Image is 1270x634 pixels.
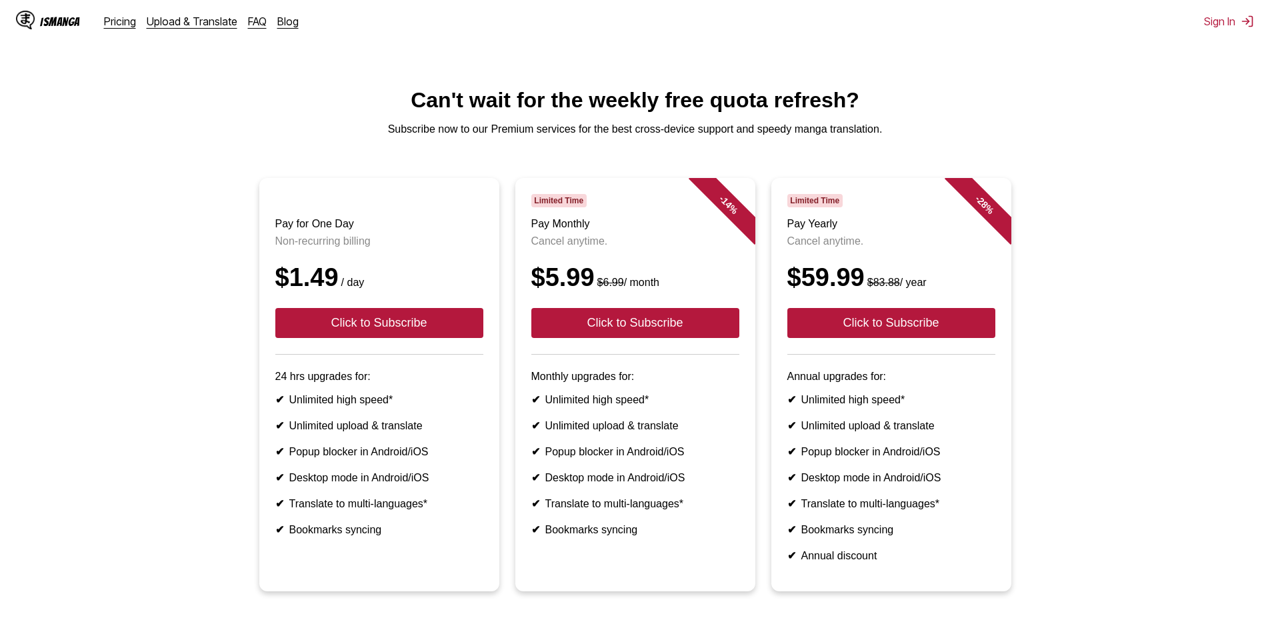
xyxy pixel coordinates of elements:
[275,235,483,247] p: Non-recurring billing
[275,472,284,483] b: ✔
[787,371,995,383] p: Annual upgrades for:
[787,419,995,432] li: Unlimited upload & translate
[16,11,104,32] a: IsManga LogoIsManga
[787,497,995,510] li: Translate to multi-languages*
[787,472,796,483] b: ✔
[531,194,587,207] span: Limited Time
[275,446,284,457] b: ✔
[275,445,483,458] li: Popup blocker in Android/iOS
[275,263,483,292] div: $1.49
[531,308,739,338] button: Click to Subscribe
[275,371,483,383] p: 24 hrs upgrades for:
[531,523,739,536] li: Bookmarks syncing
[787,523,995,536] li: Bookmarks syncing
[275,497,483,510] li: Translate to multi-languages*
[787,446,796,457] b: ✔
[787,549,995,562] li: Annual discount
[531,218,739,230] h3: Pay Monthly
[531,420,540,431] b: ✔
[531,498,540,509] b: ✔
[275,218,483,230] h3: Pay for One Day
[787,524,796,535] b: ✔
[531,524,540,535] b: ✔
[16,11,35,29] img: IsManga Logo
[787,394,796,405] b: ✔
[787,445,995,458] li: Popup blocker in Android/iOS
[275,393,483,406] li: Unlimited high speed*
[787,393,995,406] li: Unlimited high speed*
[104,15,136,28] a: Pricing
[531,445,739,458] li: Popup blocker in Android/iOS
[339,277,365,288] small: / day
[531,235,739,247] p: Cancel anytime.
[787,218,995,230] h3: Pay Yearly
[531,419,739,432] li: Unlimited upload & translate
[40,15,80,28] div: IsManga
[787,550,796,561] b: ✔
[787,194,843,207] span: Limited Time
[275,524,284,535] b: ✔
[787,471,995,484] li: Desktop mode in Android/iOS
[688,165,768,245] div: - 14 %
[11,88,1259,113] h1: Can't wait for the weekly free quota refresh?
[787,235,995,247] p: Cancel anytime.
[531,371,739,383] p: Monthly upgrades for:
[531,446,540,457] b: ✔
[531,471,739,484] li: Desktop mode in Android/iOS
[595,277,659,288] small: / month
[787,308,995,338] button: Click to Subscribe
[944,165,1024,245] div: - 28 %
[275,308,483,338] button: Click to Subscribe
[867,277,900,288] s: $83.88
[11,123,1259,135] p: Subscribe now to our Premium services for the best cross-device support and speedy manga translat...
[531,472,540,483] b: ✔
[531,394,540,405] b: ✔
[787,263,995,292] div: $59.99
[531,393,739,406] li: Unlimited high speed*
[147,15,237,28] a: Upload & Translate
[275,498,284,509] b: ✔
[787,420,796,431] b: ✔
[865,277,927,288] small: / year
[275,471,483,484] li: Desktop mode in Android/iOS
[787,498,796,509] b: ✔
[275,394,284,405] b: ✔
[531,263,739,292] div: $5.99
[1204,15,1254,28] button: Sign In
[597,277,624,288] s: $6.99
[531,497,739,510] li: Translate to multi-languages*
[248,15,267,28] a: FAQ
[277,15,299,28] a: Blog
[275,419,483,432] li: Unlimited upload & translate
[275,523,483,536] li: Bookmarks syncing
[1241,15,1254,28] img: Sign out
[275,420,284,431] b: ✔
